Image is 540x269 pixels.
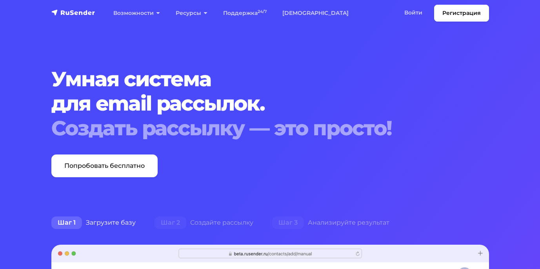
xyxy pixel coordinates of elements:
[168,5,215,21] a: Ресурсы
[215,5,275,21] a: Поддержка24/7
[51,216,82,229] span: Шаг 1
[42,215,145,231] div: Загрузите базу
[272,216,304,229] span: Шаг 3
[155,216,186,229] span: Шаг 2
[396,5,430,21] a: Войти
[51,67,489,140] h1: Умная система для email рассылок.
[51,116,489,140] div: Создать рассылку — это просто!
[51,154,158,177] a: Попробовать бесплатно
[105,5,168,21] a: Возможности
[275,5,356,21] a: [DEMOGRAPHIC_DATA]
[51,9,95,16] img: RuSender
[258,9,267,14] sup: 24/7
[145,215,263,231] div: Создайте рассылку
[263,215,399,231] div: Анализируйте результат
[434,5,489,22] a: Регистрация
